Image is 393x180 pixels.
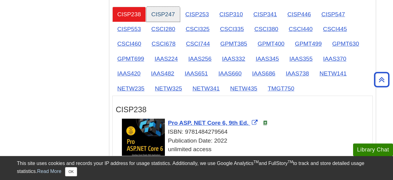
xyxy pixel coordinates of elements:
sup: TM [288,160,293,164]
a: CISP253 [181,7,214,22]
a: IAAS345 [251,51,284,66]
a: IAAS256 [183,51,216,66]
a: CSCI678 [147,36,181,51]
img: Cover Art [122,119,165,180]
div: ISBN: 9781484279564 [122,128,369,136]
a: CSCI445 [318,21,352,36]
a: IAAS224 [150,51,183,66]
button: Close [65,167,77,176]
a: CSCI335 [215,21,249,36]
a: IAAS370 [318,51,351,66]
a: Link opens in new window [168,120,259,126]
a: TMGT750 [263,81,299,96]
a: IAAS355 [284,51,317,66]
a: GPMT630 [327,36,364,51]
a: IAAS482 [146,66,179,81]
a: CSCI744 [181,36,215,51]
a: IAAS420 [112,66,146,81]
a: CISP547 [317,7,350,22]
a: IAAS332 [217,51,250,66]
div: This site uses cookies and records your IP address for usage statistics. Additionally, we use Goo... [17,160,376,176]
div: Publication Date: 2022 [122,136,369,145]
a: IAAS660 [213,66,247,81]
a: GPMT499 [290,36,326,51]
a: CISP341 [248,7,282,22]
a: NETW235 [112,81,150,96]
a: IAAS686 [247,66,280,81]
a: CISP553 [112,21,146,36]
span: Pro ASP. NET Core 6, 9th Ed. [168,120,248,126]
a: CISP310 [214,7,248,22]
div: unlimited access [122,145,369,163]
a: GPMT699 [112,51,149,66]
a: CISP247 [146,7,180,22]
h3: CISP238 [116,105,369,114]
a: How to use this ProQuest e-book [168,155,255,161]
a: CSCI460 [112,36,146,51]
a: CISP238 [112,7,146,22]
a: IAAS738 [281,66,314,81]
a: CSCI280 [146,21,180,36]
button: Library Chat [353,144,393,156]
a: CSCI325 [181,21,215,36]
a: NETW325 [150,81,187,96]
a: GPMT400 [253,36,289,51]
a: Read More [37,169,61,174]
sup: TM [253,160,259,164]
a: NETW341 [188,81,225,96]
a: IAAS651 [180,66,213,81]
img: e-Book [263,121,268,125]
a: CSCI380 [249,21,283,36]
a: CISP446 [282,7,316,22]
a: CSCI440 [284,21,317,36]
a: NETW435 [225,81,263,96]
a: NETW141 [315,66,352,81]
a: GPMT385 [216,36,252,51]
a: Back to Top [372,75,391,84]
